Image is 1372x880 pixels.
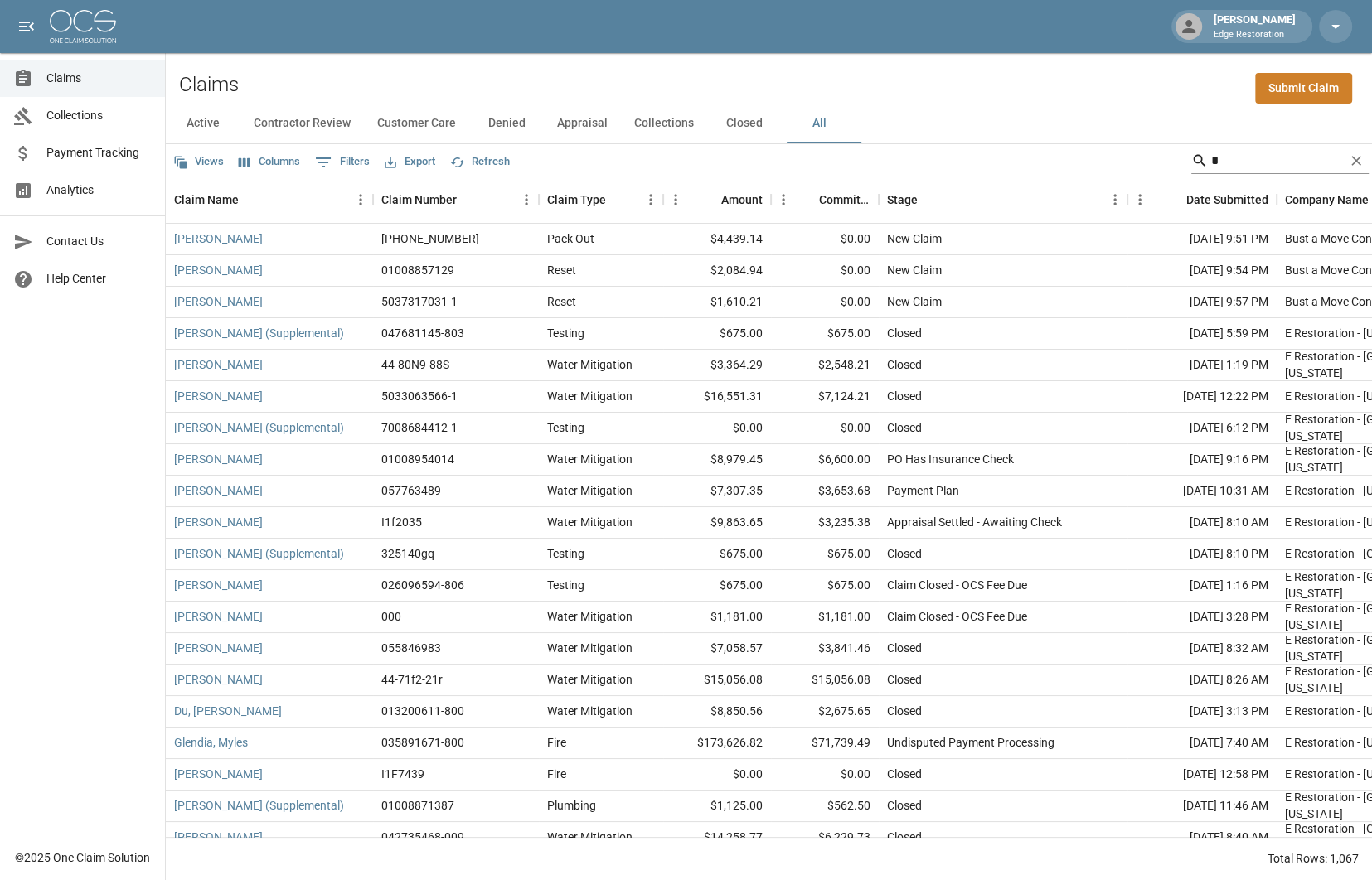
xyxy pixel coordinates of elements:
div: 01008954014 [381,451,454,467]
div: Amount [663,176,771,223]
span: Contact Us [46,233,152,250]
a: [PERSON_NAME] (Supplemental) [174,325,344,341]
div: [DATE] 8:32 AM [1127,633,1277,665]
div: $71,739.49 [771,728,879,759]
button: Closed [707,104,782,143]
div: 5037317031-1 [381,293,458,310]
div: Water Mitigation [547,356,633,373]
h2: Claims [179,73,239,97]
div: Closed [887,766,922,782]
button: Sort [239,188,262,211]
div: 5033063566-1 [381,388,458,404]
div: $9,863.65 [663,507,771,539]
div: Closed [887,419,922,436]
div: Closed [887,325,922,341]
div: [DATE] 12:58 PM [1127,759,1277,791]
div: $14,258.77 [663,822,771,853]
div: Date Submitted [1127,176,1277,223]
button: open drawer [10,10,43,43]
div: $0.00 [663,413,771,444]
span: Help Center [46,270,152,288]
div: Pack Out [547,230,594,247]
button: Sort [918,188,941,211]
div: $0.00 [771,759,879,791]
a: [PERSON_NAME] [174,451,263,467]
div: [DATE] 6:12 PM [1127,413,1277,444]
button: Select columns [235,149,304,175]
button: Export [381,149,439,175]
div: Water Mitigation [547,451,633,467]
div: 013200611-800 [381,703,464,719]
div: 300-0546577-2025 [381,230,479,247]
div: 01008857129 [381,262,454,278]
div: $15,056.08 [771,665,879,696]
a: [PERSON_NAME] [174,356,263,373]
div: [DATE] 12:22 PM [1127,381,1277,413]
button: Sort [457,188,480,211]
div: © 2025 One Claim Solution [15,849,150,866]
div: [DATE] 1:16 PM [1127,570,1277,602]
a: [PERSON_NAME] (Supplemental) [174,797,344,814]
div: $0.00 [771,287,879,318]
div: Closed [887,388,922,404]
button: Customer Care [364,104,469,143]
div: $1,125.00 [663,791,771,822]
div: $2,675.65 [771,696,879,728]
div: Testing [547,577,584,593]
div: Claim Number [373,176,539,223]
div: Testing [547,545,584,562]
button: Collections [621,104,707,143]
div: Committed Amount [819,176,870,223]
div: 000 [381,608,401,625]
div: 057763489 [381,482,441,499]
button: Menu [663,187,688,212]
div: Water Mitigation [547,703,633,719]
a: [PERSON_NAME] [174,766,263,782]
div: [DATE] 1:19 PM [1127,350,1277,381]
div: Water Mitigation [547,640,633,656]
div: $562.50 [771,791,879,822]
div: Testing [547,325,584,341]
a: [PERSON_NAME] [174,388,263,404]
div: Claim Closed - OCS Fee Due [887,608,1027,625]
div: 042735468-009 [381,829,464,845]
button: Menu [514,187,539,212]
div: Amount [721,176,763,223]
div: Water Mitigation [547,482,633,499]
div: Fire [547,766,566,782]
div: Closed [887,671,922,688]
a: [PERSON_NAME] [174,230,263,247]
button: Views [169,149,228,175]
button: Show filters [311,149,374,176]
button: Refresh [446,149,514,175]
div: $0.00 [663,759,771,791]
button: All [782,104,856,143]
div: $675.00 [771,570,879,602]
div: $1,610.21 [663,287,771,318]
button: Sort [698,188,721,211]
a: [PERSON_NAME] [174,577,263,593]
button: Menu [1127,187,1152,212]
p: Edge Restoration [1214,28,1296,42]
a: Submit Claim [1255,73,1352,104]
div: [DATE] 8:10 PM [1127,539,1277,570]
div: I1f2035 [381,514,422,530]
button: Active [166,104,240,143]
div: dynamic tabs [166,104,1372,143]
span: Collections [46,107,152,124]
div: Claim Number [381,176,457,223]
div: $7,124.21 [771,381,879,413]
div: Water Mitigation [547,829,633,845]
div: Claim Closed - OCS Fee Due [887,577,1027,593]
a: Du, [PERSON_NAME] [174,703,282,719]
div: $3,653.68 [771,476,879,507]
button: Sort [796,188,819,211]
div: [DATE] 3:13 PM [1127,696,1277,728]
div: PO Has Insurance Check [887,451,1014,467]
div: 055846983 [381,640,441,656]
div: Closed [887,703,922,719]
div: Reset [547,293,576,310]
button: Sort [606,188,629,211]
div: Company Name [1285,176,1369,223]
a: [PERSON_NAME] (Supplemental) [174,419,344,436]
